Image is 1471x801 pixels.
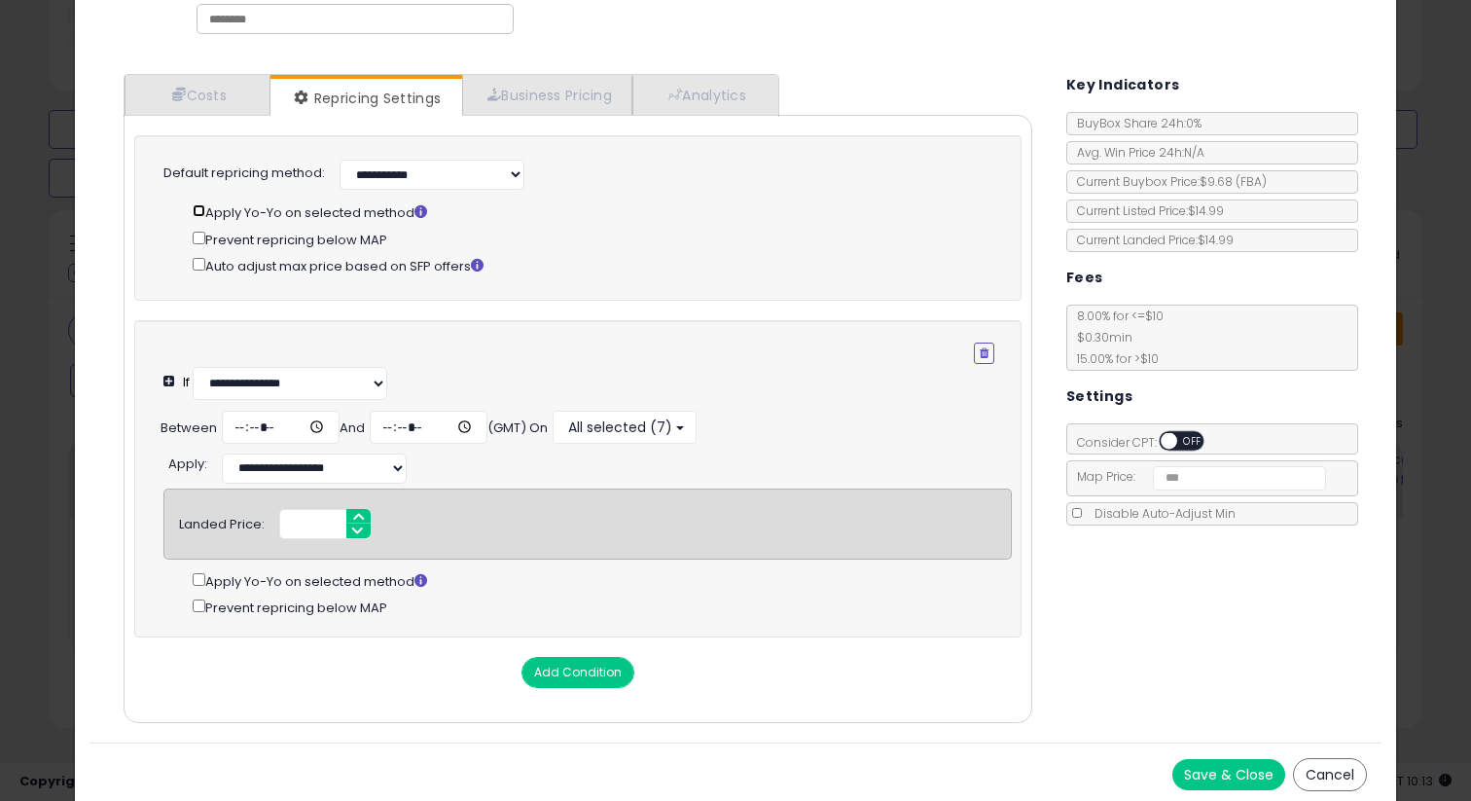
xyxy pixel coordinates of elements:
a: Analytics [632,75,776,115]
div: And [340,419,365,438]
a: Repricing Settings [270,79,461,118]
button: Add Condition [521,657,634,688]
span: Apply [168,455,204,473]
div: Auto adjust max price based on SFP offers [193,254,995,276]
span: Disable Auto-Adjust Min [1085,505,1236,522]
div: (GMT) On [487,419,548,438]
span: Consider CPT: [1067,434,1230,451]
span: ( FBA ) [1236,173,1267,190]
span: $0.30 min [1067,329,1132,346]
button: Cancel [1293,758,1367,791]
a: Business Pricing [462,75,632,115]
div: : [168,449,207,474]
span: Avg. Win Price 24h: N/A [1067,144,1204,161]
div: Apply Yo-Yo on selected method [193,200,995,223]
a: Costs [125,75,270,115]
div: Between [161,419,217,438]
div: Prevent repricing below MAP [193,228,995,250]
div: Landed Price: [179,509,265,534]
h5: Fees [1066,266,1103,290]
span: $9.68 [1200,173,1267,190]
i: Remove Condition [980,347,988,359]
h5: Settings [1066,384,1132,409]
div: Prevent repricing below MAP [193,596,1012,618]
span: Current Listed Price: $14.99 [1067,202,1224,219]
span: 15.00 % for > $10 [1067,350,1159,367]
span: All selected (7) [565,418,672,437]
div: Apply Yo-Yo on selected method [193,569,1012,592]
span: Map Price: [1067,468,1327,485]
h5: Key Indicators [1066,73,1180,97]
span: BuyBox Share 24h: 0% [1067,115,1202,131]
span: Current Landed Price: $14.99 [1067,232,1234,248]
span: OFF [1177,433,1208,450]
label: Default repricing method: [163,164,325,183]
button: Save & Close [1172,759,1285,790]
span: 8.00 % for <= $10 [1067,308,1164,367]
span: Current Buybox Price: [1067,173,1267,190]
